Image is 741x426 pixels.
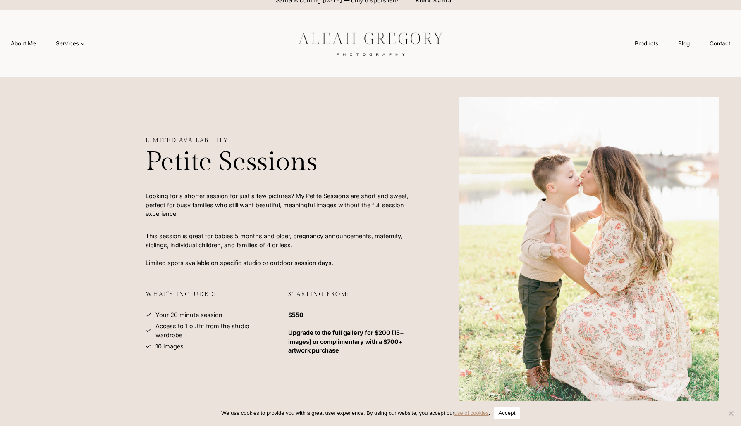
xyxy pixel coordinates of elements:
[277,26,464,61] img: aleah gregory logo
[494,407,519,419] button: Accept
[155,342,184,351] span: 10 images
[146,147,418,178] h1: Petite Sessions
[700,36,740,51] a: Contact
[46,36,95,51] button: Child menu of Services
[221,409,490,417] span: We use cookies to provide you with a great user experience. By using our website, you accept our .
[146,137,418,144] h3: Limited availability
[454,410,489,416] a: use of cookies
[155,322,275,339] span: Access to 1 outfit from the studio wardrobe
[727,409,735,417] span: No
[155,310,222,319] span: Your 20 minute session
[1,36,46,51] a: About Me
[1,36,95,51] nav: Primary
[625,36,668,51] a: Products
[459,97,739,421] img: photo of mom and toddler son outdoors in Coxhall Gardens Carmel, Indiana
[146,291,275,308] h3: what’s INCLUDED:
[625,36,740,51] nav: Secondary
[288,291,418,308] h3: STARTING FROM:
[288,310,418,355] p: $550 Upgrade to the full gallery for $200 (15+ images) or complimentary with a $700+ artwork purc...
[146,192,418,218] p: Looking for a shorter session for just a few pictures? My Petite Sessions are short and sweet, pe...
[668,36,700,51] a: Blog
[146,232,418,267] p: This session is great for babies 5 months and older, pregnancy announcements, maternity, siblings...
